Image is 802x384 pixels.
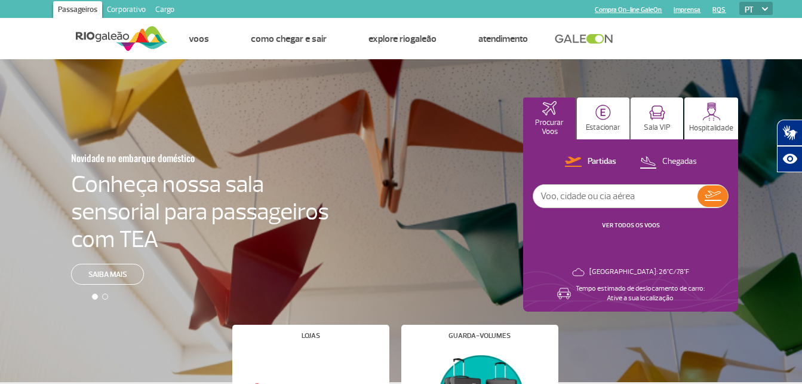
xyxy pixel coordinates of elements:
button: Abrir tradutor de língua de sinais. [777,120,802,146]
a: Compra On-line GaleOn [595,6,662,14]
a: Como chegar e sair [251,33,327,45]
a: Cargo [150,1,179,20]
img: hospitality.svg [702,102,721,121]
button: Partidas [561,154,620,170]
a: Corporativo [102,1,150,20]
p: Procurar Voos [529,118,570,136]
h3: Novidade no embarque doméstico [71,145,271,170]
img: carParkingHome.svg [595,105,611,120]
img: vipRoom.svg [649,105,665,120]
h4: Guarda-volumes [448,333,511,339]
button: VER TODOS OS VOOS [598,221,663,230]
p: Estacionar [586,123,620,132]
a: RQS [712,6,726,14]
button: Procurar Voos [523,97,576,139]
p: [GEOGRAPHIC_DATA]: 26°C/78°F [589,267,689,277]
p: Hospitalidade [689,124,733,133]
p: Tempo estimado de deslocamento de carro: Ative a sua localização [576,284,705,303]
h4: Lojas [302,333,320,339]
button: Estacionar [577,97,629,139]
div: Plugin de acessibilidade da Hand Talk. [777,120,802,172]
a: Explore RIOgaleão [368,33,437,45]
a: Imprensa [674,6,700,14]
a: Atendimento [478,33,528,45]
button: Sala VIP [631,97,683,139]
a: Passageiros [53,1,102,20]
button: Hospitalidade [684,97,738,139]
a: VER TODOS OS VOOS [602,221,660,229]
a: Voos [189,33,209,45]
p: Chegadas [662,156,697,167]
button: Abrir recursos assistivos. [777,146,802,172]
h4: Conheça nossa sala sensorial para passageiros com TEA [71,170,329,253]
p: Partidas [588,156,616,167]
button: Chegadas [636,154,700,170]
a: Saiba mais [71,264,144,285]
p: Sala VIP [644,123,671,132]
img: airplaneHomeActive.svg [542,101,557,115]
input: Voo, cidade ou cia aérea [533,185,697,208]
